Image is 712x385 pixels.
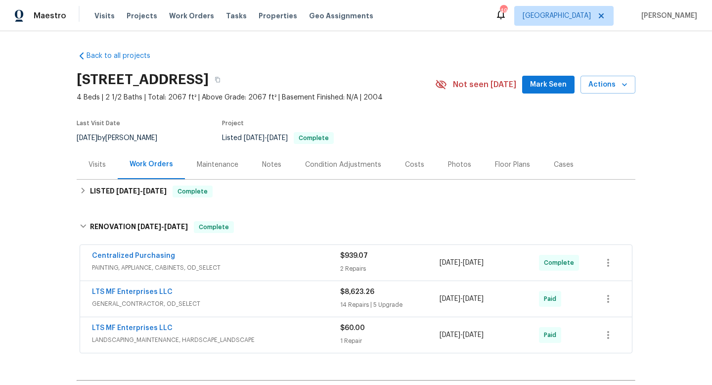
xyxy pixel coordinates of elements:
[77,93,435,102] span: 4 Beds | 2 1/2 Baths | Total: 2067 ft² | Above Grade: 2067 ft² | Basement Finished: N/A | 2004
[448,160,471,170] div: Photos
[340,264,440,274] div: 2 Repairs
[637,11,697,21] span: [PERSON_NAME]
[116,188,167,194] span: -
[544,258,578,268] span: Complete
[77,211,635,243] div: RENOVATION [DATE]-[DATE]Complete
[94,11,115,21] span: Visits
[259,11,297,21] span: Properties
[90,186,167,197] h6: LISTED
[127,11,157,21] span: Projects
[580,76,635,94] button: Actions
[77,180,635,203] div: LISTED [DATE]-[DATE]Complete
[77,51,172,61] a: Back to all projects
[440,330,484,340] span: -
[164,223,188,230] span: [DATE]
[77,75,209,85] h2: [STREET_ADDRESS]
[588,79,627,91] span: Actions
[77,135,97,142] span: [DATE]
[340,289,374,295] span: $8,623.26
[34,11,66,21] span: Maestro
[77,132,169,144] div: by [PERSON_NAME]
[197,160,238,170] div: Maintenance
[340,325,365,332] span: $60.00
[554,160,574,170] div: Cases
[340,300,440,310] div: 14 Repairs | 5 Upgrade
[92,335,340,345] span: LANDSCAPING_MAINTENANCE, HARDSCAPE_LANDSCAPE
[522,76,575,94] button: Mark Seen
[226,12,247,19] span: Tasks
[90,221,188,233] h6: RENOVATION
[440,332,460,338] span: [DATE]
[137,223,161,230] span: [DATE]
[530,79,567,91] span: Mark Seen
[130,159,173,169] div: Work Orders
[500,6,507,16] div: 49
[440,259,460,266] span: [DATE]
[92,252,175,259] a: Centralized Purchasing
[495,160,530,170] div: Floor Plans
[195,222,233,232] span: Complete
[77,120,120,126] span: Last Visit Date
[405,160,424,170] div: Costs
[92,263,340,273] span: PAINTING, APPLIANCE, CABINETS, OD_SELECT
[222,120,244,126] span: Project
[305,160,381,170] div: Condition Adjustments
[463,332,484,338] span: [DATE]
[116,188,140,194] span: [DATE]
[244,135,265,142] span: [DATE]
[463,295,484,302] span: [DATE]
[295,135,333,141] span: Complete
[544,294,560,304] span: Paid
[174,187,212,196] span: Complete
[463,259,484,266] span: [DATE]
[143,188,167,194] span: [DATE]
[244,135,288,142] span: -
[440,294,484,304] span: -
[453,80,516,90] span: Not seen [DATE]
[340,252,368,259] span: $939.07
[169,11,214,21] span: Work Orders
[267,135,288,142] span: [DATE]
[209,71,226,89] button: Copy Address
[340,336,440,346] div: 1 Repair
[440,258,484,268] span: -
[137,223,188,230] span: -
[92,299,340,309] span: GENERAL_CONTRACTOR, OD_SELECT
[523,11,591,21] span: [GEOGRAPHIC_DATA]
[222,135,334,142] span: Listed
[92,289,173,295] a: LTS MF Enterprises LLC
[440,295,460,302] span: [DATE]
[92,325,173,332] a: LTS MF Enterprises LLC
[309,11,373,21] span: Geo Assignments
[544,330,560,340] span: Paid
[89,160,106,170] div: Visits
[262,160,281,170] div: Notes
